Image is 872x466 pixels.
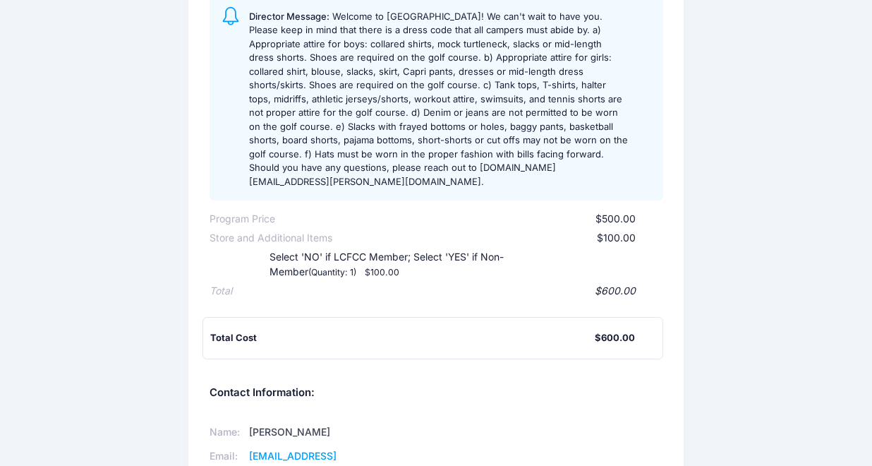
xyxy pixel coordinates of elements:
div: $100.00 [332,231,636,246]
div: Program Price [210,212,275,227]
div: Total [210,284,232,299]
div: Total Cost [210,331,595,345]
td: [PERSON_NAME] [244,421,418,445]
td: Name: [210,421,245,445]
div: Store and Additional Items [210,231,332,246]
div: $600.00 [232,284,636,299]
div: $600.00 [595,331,635,345]
span: $500.00 [595,213,636,225]
small: (Quantity: 1) [308,267,356,277]
div: Select 'NO' if LCFCC Member; Select 'YES' if Non-Member [241,250,514,280]
span: Welcome to [GEOGRAPHIC_DATA]! We can't wait to have you. Please keep in mind that there is a dres... [249,11,628,187]
h5: Contact Information: [210,387,663,400]
span: Director Message: [249,11,329,22]
small: $100.00 [365,267,399,277]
